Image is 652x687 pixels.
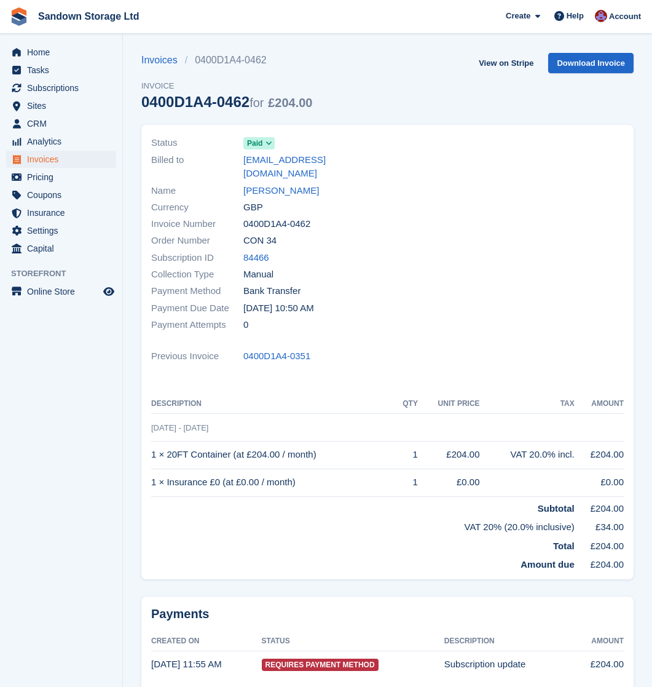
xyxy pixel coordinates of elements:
[151,515,575,534] td: VAT 20% (20.0% inclusive)
[6,115,116,132] a: menu
[262,632,444,651] th: Status
[27,169,101,186] span: Pricing
[553,541,575,551] strong: Total
[151,349,243,363] span: Previous Invoice
[151,217,243,231] span: Invoice Number
[247,138,262,149] span: Paid
[6,79,116,97] a: menu
[6,222,116,239] a: menu
[480,394,575,414] th: Tax
[243,301,314,316] time: 2025-09-06 09:50:21 UTC
[444,632,571,651] th: Description
[243,284,300,298] span: Bank Transfer
[575,394,624,414] th: Amount
[151,469,395,496] td: 1 × Insurance £0 (at £0.00 / month)
[595,10,607,22] img: Chloe Lovelock-Brown
[151,284,243,298] span: Payment Method
[27,283,101,300] span: Online Store
[27,186,101,204] span: Coupons
[395,394,418,414] th: QTY
[418,441,480,469] td: £204.00
[418,394,480,414] th: Unit Price
[27,97,101,114] span: Sites
[395,441,418,469] td: 1
[151,184,243,198] span: Name
[141,53,185,68] a: Invoices
[243,318,248,332] span: 0
[418,469,480,496] td: £0.00
[141,93,312,110] div: 0400D1A4-0462
[506,10,530,22] span: Create
[571,651,624,678] td: £204.00
[474,53,538,73] a: View on Stripe
[243,234,277,248] span: CON 34
[243,136,275,150] a: Paid
[575,496,624,515] td: £204.00
[6,240,116,257] a: menu
[151,606,624,622] h2: Payments
[101,284,116,299] a: Preview store
[538,503,575,514] strong: Subtotal
[151,251,243,265] span: Subscription ID
[27,204,101,221] span: Insurance
[268,96,312,109] span: £204.00
[151,394,395,414] th: Description
[243,184,319,198] a: [PERSON_NAME]
[151,136,243,150] span: Status
[151,441,395,469] td: 1 × 20FT Container (at £204.00 / month)
[609,10,641,23] span: Account
[567,10,584,22] span: Help
[575,469,624,496] td: £0.00
[27,240,101,257] span: Capital
[243,153,380,181] a: [EMAIL_ADDRESS][DOMAIN_NAME]
[575,534,624,554] td: £204.00
[151,659,222,669] time: 2025-09-05 10:55:42 UTC
[395,469,418,496] td: 1
[6,186,116,204] a: menu
[27,222,101,239] span: Settings
[141,53,312,68] nav: breadcrumbs
[243,251,269,265] a: 84466
[151,423,208,432] span: [DATE] - [DATE]
[249,96,264,109] span: for
[6,283,116,300] a: menu
[151,153,243,181] span: Billed to
[6,169,116,186] a: menu
[6,204,116,221] a: menu
[27,133,101,150] span: Analytics
[575,515,624,534] td: £34.00
[27,62,101,79] span: Tasks
[243,268,273,282] span: Manual
[262,659,379,671] span: Requires Payment Method
[6,151,116,168] a: menu
[151,632,262,651] th: Created On
[151,201,243,215] span: Currency
[548,53,634,73] a: Download Invoice
[27,44,101,61] span: Home
[141,80,312,92] span: Invoice
[444,651,571,678] td: Subscription update
[243,201,263,215] span: GBP
[151,234,243,248] span: Order Number
[575,441,624,469] td: £204.00
[151,268,243,282] span: Collection Type
[571,632,624,651] th: Amount
[151,318,243,332] span: Payment Attempts
[520,559,575,570] strong: Amount due
[480,448,575,462] div: VAT 20.0% incl.
[6,97,116,114] a: menu
[10,7,28,26] img: stora-icon-8386f47178a22dfd0bd8f6a31ec36ba5ce8667c1dd55bd0f319d3a0aa187defe.svg
[243,217,310,231] span: 0400D1A4-0462
[6,133,116,150] a: menu
[27,115,101,132] span: CRM
[6,62,116,79] a: menu
[6,44,116,61] a: menu
[11,268,122,280] span: Storefront
[151,301,243,316] span: Payment Due Date
[27,151,101,168] span: Invoices
[243,349,310,363] a: 0400D1A4-0351
[575,553,624,572] td: £204.00
[33,6,144,26] a: Sandown Storage Ltd
[27,79,101,97] span: Subscriptions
